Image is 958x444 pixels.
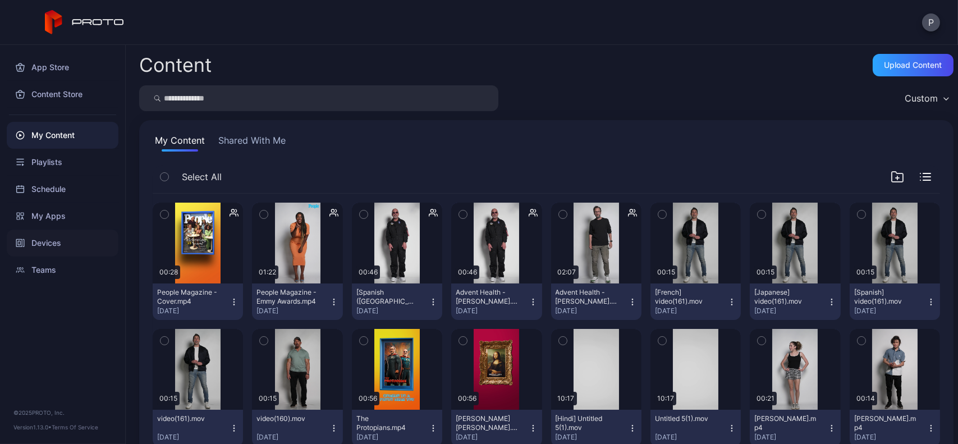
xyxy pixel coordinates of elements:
button: Custom [899,85,954,111]
div: Shin Lim.mp4 [854,414,916,432]
div: People Magazine - Cover.mp4 [157,288,219,306]
div: [DATE] [754,433,827,442]
span: Version 1.13.0 • [13,424,52,431]
div: [DATE] [256,433,329,442]
div: Custom [905,93,938,104]
div: [DATE] [157,433,230,442]
div: The Protopians.mp4 [356,414,418,432]
div: Untitled 5(1).mov [655,414,717,423]
a: Schedule [7,176,118,203]
div: [DATE] [655,306,727,315]
div: [DATE] [556,433,628,442]
button: P [922,13,940,31]
button: [French] video(161).mov[DATE] [650,283,741,320]
div: [Spanish (Mexico)] Advent Health - Howie Mandel.mp4 [356,288,418,306]
div: People Magazine - Emmy Awards.mp4 [256,288,318,306]
div: Da Vinci's Mona Lisa.mp4 [456,414,517,432]
div: © 2025 PROTO, Inc. [13,408,112,417]
div: [Spanish] video(161).mov [854,288,916,306]
div: [DATE] [655,433,727,442]
div: [DATE] [456,433,528,442]
button: Upload Content [873,54,954,76]
a: Content Store [7,81,118,108]
button: My Content [153,134,207,152]
div: [DATE] [854,433,927,442]
a: Terms Of Service [52,424,98,431]
div: [DATE] [456,306,528,315]
div: [DATE] [356,306,429,315]
button: People Magazine - Emmy Awards.mp4[DATE] [252,283,342,320]
a: Playlists [7,149,118,176]
div: Advent Health - David Nussbaum.mp4 [556,288,617,306]
button: [Spanish ([GEOGRAPHIC_DATA])] Advent Health - [PERSON_NAME].mp4[DATE] [352,283,442,320]
div: [Japanese] video(161).mov [754,288,816,306]
a: My Apps [7,203,118,230]
button: Advent Health - [PERSON_NAME].mp4[DATE] [451,283,542,320]
button: [Japanese] video(161).mov[DATE] [750,283,840,320]
button: Shared With Me [216,134,288,152]
div: [French] video(161).mov [655,288,717,306]
div: [DATE] [754,306,827,315]
div: video(160).mov [256,414,318,423]
button: People Magazine - Cover.mp4[DATE] [153,283,243,320]
div: [DATE] [256,306,329,315]
div: Advent Health - Howie Mandel.mp4 [456,288,517,306]
div: [DATE] [157,306,230,315]
a: My Content [7,122,118,149]
button: Advent Health - [PERSON_NAME].mp4[DATE] [551,283,641,320]
div: video(161).mov [157,414,219,423]
div: Upload Content [884,61,942,70]
a: Teams [7,257,118,283]
a: Devices [7,230,118,257]
div: [DATE] [854,306,927,315]
div: [Hindi] Untitled 5(1).mov [556,414,617,432]
a: App Store [7,54,118,81]
div: [DATE] [556,306,628,315]
div: [DATE] [356,433,429,442]
button: [Spanish] video(161).mov[DATE] [850,283,940,320]
div: Carie Berk.mp4 [754,414,816,432]
div: Content [139,56,212,75]
span: Select All [182,170,222,184]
